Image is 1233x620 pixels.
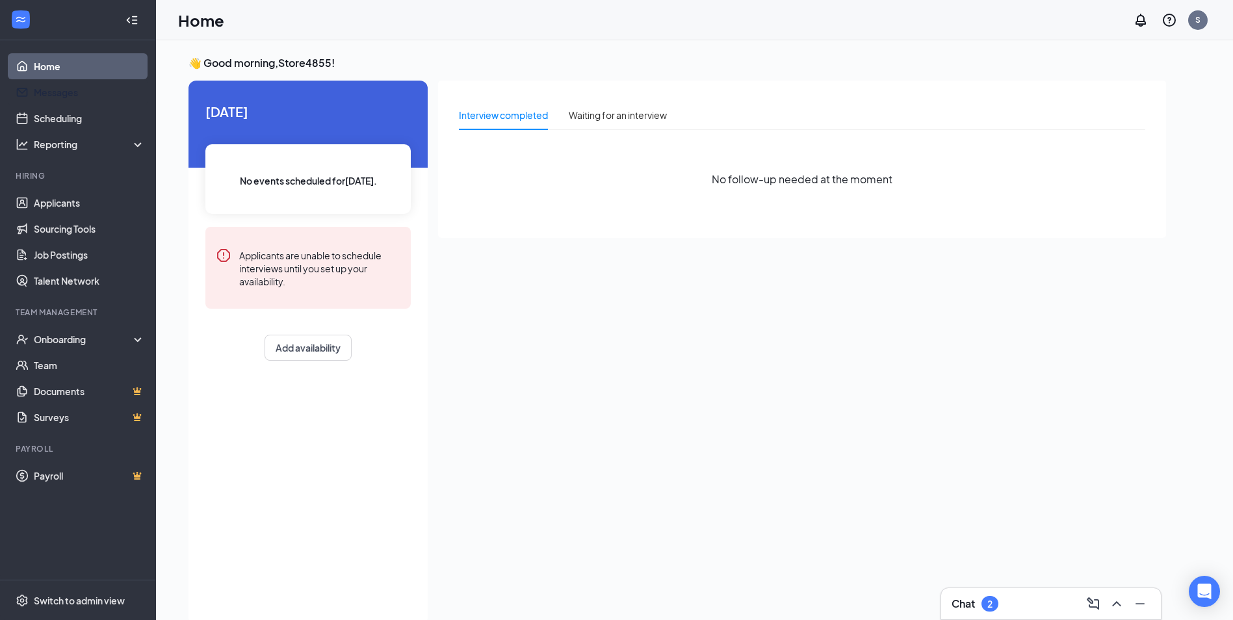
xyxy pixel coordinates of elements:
[1109,596,1124,612] svg: ChevronUp
[34,594,125,607] div: Switch to admin view
[34,404,145,430] a: SurveysCrown
[14,13,27,26] svg: WorkstreamLogo
[16,594,29,607] svg: Settings
[34,79,145,105] a: Messages
[34,333,134,346] div: Onboarding
[1083,593,1104,614] button: ComposeMessage
[34,242,145,268] a: Job Postings
[239,248,400,288] div: Applicants are unable to schedule interviews until you set up your availability.
[265,335,352,361] button: Add availability
[178,9,224,31] h1: Home
[952,597,975,611] h3: Chat
[216,248,231,263] svg: Error
[34,105,145,131] a: Scheduling
[34,268,145,294] a: Talent Network
[1106,593,1127,614] button: ChevronUp
[188,56,1166,70] h3: 👋 Good morning, Store4855 !
[1133,12,1149,28] svg: Notifications
[1195,14,1201,25] div: S
[205,101,411,122] span: [DATE]
[16,138,29,151] svg: Analysis
[1162,12,1177,28] svg: QuestionInfo
[16,170,142,181] div: Hiring
[34,190,145,216] a: Applicants
[1132,596,1148,612] svg: Minimize
[459,108,548,122] div: Interview completed
[34,53,145,79] a: Home
[240,174,377,188] span: No events scheduled for [DATE] .
[16,333,29,346] svg: UserCheck
[34,138,146,151] div: Reporting
[34,216,145,242] a: Sourcing Tools
[712,171,892,187] span: No follow-up needed at the moment
[34,463,145,489] a: PayrollCrown
[34,378,145,404] a: DocumentsCrown
[1189,576,1220,607] div: Open Intercom Messenger
[569,108,667,122] div: Waiting for an interview
[16,307,142,318] div: Team Management
[1085,596,1101,612] svg: ComposeMessage
[34,352,145,378] a: Team
[125,14,138,27] svg: Collapse
[16,443,142,454] div: Payroll
[1130,593,1150,614] button: Minimize
[987,599,993,610] div: 2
